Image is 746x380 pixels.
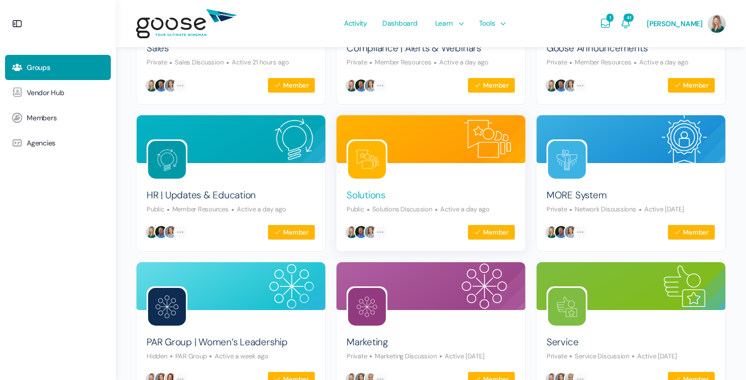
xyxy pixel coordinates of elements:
img: Eliza Leder [164,79,178,93]
span: Solutions Discussion [364,205,432,213]
img: Taylor Morales [345,225,359,239]
span: Public [147,205,164,213]
img: Eliza Leder [364,79,378,93]
button: Member [667,78,715,93]
iframe: Chat Widget [696,332,746,380]
span: Private [547,352,567,360]
img: Group cover image [336,115,525,163]
img: Mark Forhan [554,225,568,239]
img: Mark Forhan [154,79,168,93]
a: HR | Updates & Education [147,189,256,202]
a: Groups [5,55,111,80]
span: Vendor Hub [27,89,64,97]
img: Group logo of HR | Updates & Education [148,141,186,179]
a: Compliance | Alerts & Webinars [347,42,481,55]
img: Taylor Morales [345,79,359,93]
span: Public [347,205,364,213]
a: MORE System [547,189,606,202]
a: PAR Group | Women’s Leadership [147,336,288,349]
img: Mark Forhan [154,225,168,239]
img: Group logo of PAR Group | Women’s Leadership [148,288,186,326]
img: Eliza Leder [364,225,378,239]
p: Active [DATE] [636,205,684,213]
button: Member [467,78,515,93]
span: PAR Group [167,352,207,360]
a: Goose Announcements [547,42,647,55]
img: Group logo of Solutions [348,141,386,179]
img: Group cover image [536,262,725,310]
span: Private [547,58,567,66]
img: Taylor Morales [545,79,559,93]
img: Group logo of Marketing [348,288,386,326]
img: Group cover image [536,115,725,163]
img: Group cover image [336,262,525,310]
button: Member [267,78,315,93]
span: Private [547,205,567,213]
a: Service [547,336,578,349]
span: Agencies [27,139,55,147]
p: Active a day ago [431,58,489,66]
span: Groups [27,63,50,72]
span: Private [347,58,367,66]
img: Mark Forhan [354,79,368,93]
span: Member Resources [367,58,431,66]
img: Group logo of MORE System [548,141,586,179]
button: Member [267,224,315,240]
p: Active a day ago [432,205,490,213]
img: Group cover image [137,262,325,310]
span: Private [147,58,167,66]
button: Member [667,224,715,240]
img: Taylor Morales [145,79,159,93]
a: Vendor Hub [5,80,111,105]
span: Members [27,114,56,122]
p: Active a day ago [631,58,689,66]
img: Group cover image [137,115,325,163]
span: Private [347,352,367,360]
p: Active [DATE] [437,352,485,360]
span: Service Discussion [567,352,629,360]
button: Member [467,224,515,240]
img: Group logo of Service [548,288,586,326]
span: Marketing Discussion [367,352,436,360]
span: Member Resources [567,58,631,66]
span: 1 [606,14,614,22]
img: Taylor Morales [145,225,159,239]
a: Agencies [5,130,111,156]
img: Mark Forhan [554,79,568,93]
p: Active a week ago [207,352,268,360]
span: Hidden [147,352,167,360]
span: Network Discussions [567,205,636,213]
img: Eliza Leder [564,79,578,93]
img: Eliza Leder [164,225,178,239]
p: Active 21 hours ago [224,58,289,66]
span: 41 [624,14,634,22]
p: Active [DATE] [629,352,677,360]
a: Sales [147,42,169,55]
span: Member Resources [164,205,229,213]
a: Members [5,105,111,130]
span: Sales Discussion [167,58,223,66]
a: Marketing [347,336,388,349]
img: Taylor Morales [545,225,559,239]
p: Active a day ago [229,205,286,213]
a: Solutions [347,189,385,202]
img: Eliza Leder [564,225,578,239]
img: Mark Forhan [354,225,368,239]
span: [PERSON_NAME] [647,19,703,28]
